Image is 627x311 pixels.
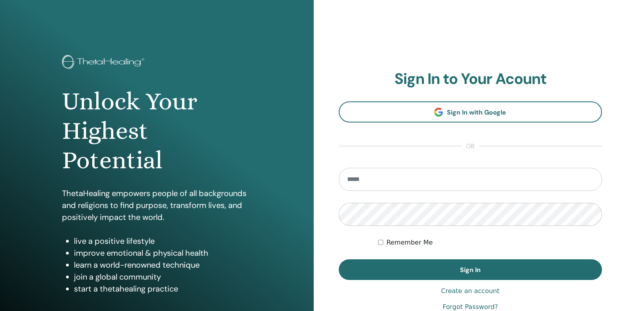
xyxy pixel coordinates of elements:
[339,70,602,88] h2: Sign In to Your Acount
[441,286,499,296] a: Create an account
[74,235,251,247] li: live a positive lifestyle
[460,266,481,274] span: Sign In
[386,238,433,247] label: Remember Me
[74,259,251,271] li: learn a world-renowned technique
[339,101,602,122] a: Sign In with Google
[378,238,602,247] div: Keep me authenticated indefinitely or until I manually logout
[462,142,479,151] span: or
[62,87,251,175] h1: Unlock Your Highest Potential
[74,247,251,259] li: improve emotional & physical health
[74,271,251,283] li: join a global community
[447,108,506,117] span: Sign In with Google
[339,259,602,280] button: Sign In
[62,187,251,223] p: ThetaHealing empowers people of all backgrounds and religions to find purpose, transform lives, a...
[74,283,251,295] li: start a thetahealing practice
